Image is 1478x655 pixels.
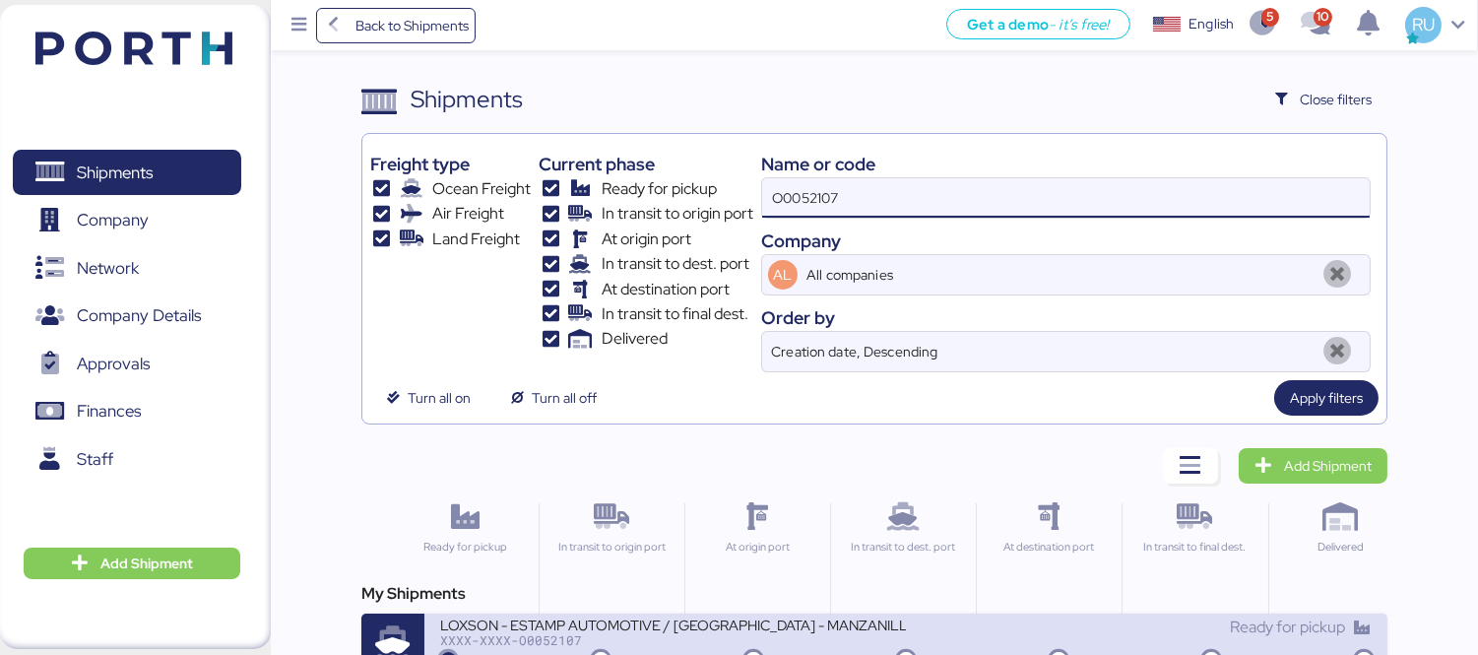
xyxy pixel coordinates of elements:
[283,9,316,42] button: Menu
[401,539,530,556] div: Ready for pickup
[602,278,730,301] span: At destination port
[693,539,821,556] div: At origin port
[839,539,967,556] div: In transit to dest. port
[77,254,139,283] span: Network
[370,380,486,416] button: Turn all on
[1290,386,1363,410] span: Apply filters
[602,177,717,201] span: Ready for pickup
[440,616,906,632] div: LOXSON - ESTAMP AUTOMOTIVE / [GEOGRAPHIC_DATA] - MANZANILLO / MBL: OOLU8899532170 - HBL: SZML2508...
[13,150,241,195] a: Shipments
[355,14,469,37] span: Back to Shipments
[13,294,241,339] a: Company Details
[408,386,471,410] span: Turn all on
[440,633,906,647] div: XXXX-XXXX-O0052107
[803,255,1315,295] input: AL
[77,206,149,234] span: Company
[316,8,477,43] a: Back to Shipments
[602,327,668,351] span: Delivered
[1230,617,1345,637] span: Ready for pickup
[602,202,753,226] span: In transit to origin port
[602,228,691,251] span: At origin port
[1284,454,1372,478] span: Add Shipment
[1130,539,1258,556] div: In transit to final dest.
[761,228,1371,254] div: Company
[1239,448,1387,484] a: Add Shipment
[985,539,1113,556] div: At destination port
[77,350,150,378] span: Approvals
[494,380,612,416] button: Turn all off
[761,151,1371,177] div: Name or code
[13,389,241,434] a: Finances
[547,539,675,556] div: In transit to origin port
[1259,82,1387,117] button: Close filters
[1300,88,1372,111] span: Close filters
[432,228,520,251] span: Land Freight
[432,202,504,226] span: Air Freight
[100,552,193,575] span: Add Shipment
[77,159,153,187] span: Shipments
[1274,380,1379,416] button: Apply filters
[370,151,531,177] div: Freight type
[77,301,201,330] span: Company Details
[13,198,241,243] a: Company
[539,151,752,177] div: Current phase
[13,245,241,291] a: Network
[532,386,597,410] span: Turn all off
[13,436,241,482] a: Staff
[1277,539,1405,556] div: Delivered
[1189,14,1234,34] div: English
[1412,12,1435,37] span: RU
[432,177,531,201] span: Ocean Freight
[13,341,241,386] a: Approvals
[602,252,749,276] span: In transit to dest. port
[411,82,523,117] div: Shipments
[77,397,141,426] span: Finances
[77,445,113,474] span: Staff
[361,582,1387,606] div: My Shipments
[773,264,792,286] span: AL
[602,302,748,326] span: In transit to final dest.
[761,304,1371,331] div: Order by
[24,548,240,579] button: Add Shipment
